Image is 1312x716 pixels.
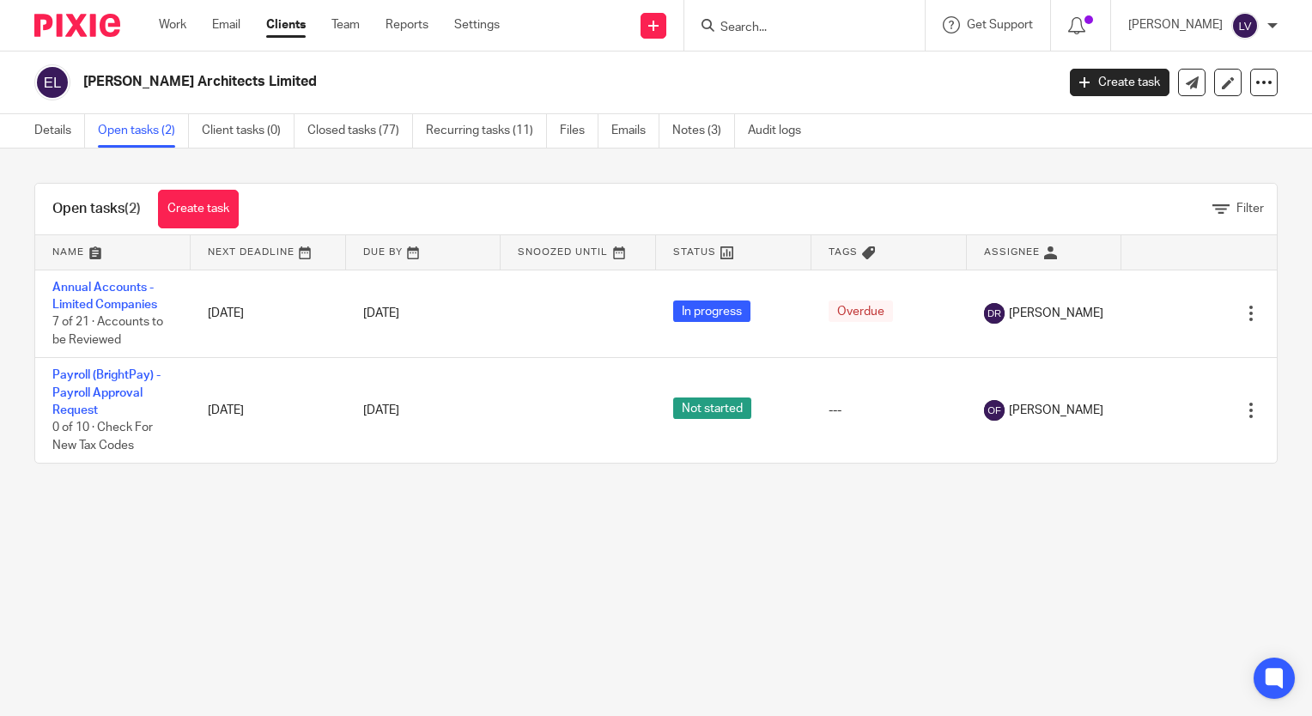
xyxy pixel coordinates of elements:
[125,202,141,215] span: (2)
[331,16,360,33] a: Team
[673,247,716,257] span: Status
[1070,69,1169,96] a: Create task
[672,114,735,148] a: Notes (3)
[1236,203,1264,215] span: Filter
[1231,12,1259,39] img: svg%3E
[673,300,750,322] span: In progress
[1009,402,1103,419] span: [PERSON_NAME]
[454,16,500,33] a: Settings
[52,282,157,311] a: Annual Accounts - Limited Companies
[52,200,141,218] h1: Open tasks
[363,307,399,319] span: [DATE]
[673,397,751,419] span: Not started
[34,14,120,37] img: Pixie
[191,358,346,464] td: [DATE]
[560,114,598,148] a: Files
[266,16,306,33] a: Clients
[748,114,814,148] a: Audit logs
[1128,16,1223,33] p: [PERSON_NAME]
[518,247,608,257] span: Snoozed Until
[829,300,893,322] span: Overdue
[158,190,239,228] a: Create task
[34,64,70,100] img: svg%3E
[52,369,161,416] a: Payroll (BrightPay) - Payroll Approval Request
[212,16,240,33] a: Email
[34,114,85,148] a: Details
[386,16,428,33] a: Reports
[984,303,1005,324] img: svg%3E
[984,400,1005,421] img: svg%3E
[307,114,413,148] a: Closed tasks (77)
[967,19,1033,31] span: Get Support
[52,422,153,452] span: 0 of 10 · Check For New Tax Codes
[83,73,852,91] h2: [PERSON_NAME] Architects Limited
[159,16,186,33] a: Work
[191,270,346,358] td: [DATE]
[98,114,189,148] a: Open tasks (2)
[202,114,295,148] a: Client tasks (0)
[719,21,873,36] input: Search
[426,114,547,148] a: Recurring tasks (11)
[611,114,659,148] a: Emails
[829,402,950,419] div: ---
[1009,305,1103,322] span: [PERSON_NAME]
[829,247,858,257] span: Tags
[363,404,399,416] span: [DATE]
[52,316,163,346] span: 7 of 21 · Accounts to be Reviewed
